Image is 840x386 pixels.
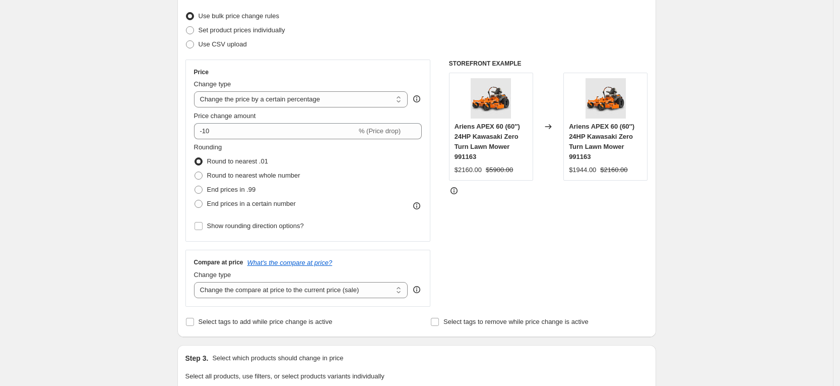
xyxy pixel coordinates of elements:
strike: $2160.00 [600,165,627,175]
p: Select which products should change in price [212,353,343,363]
span: End prices in .99 [207,186,256,193]
span: Ariens APEX 60 (60″) 24HP Kawasaki Zero Turn Lawn Mower 991163 [569,123,634,160]
strike: $5900.00 [486,165,513,175]
span: Show rounding direction options? [207,222,304,230]
img: Screenshot_2_fcd6c94d-106f-4f67-b586-b18dec37ee35_80x.jpg [471,78,511,119]
span: Round to nearest whole number [207,172,300,179]
h6: STOREFRONT EXAMPLE [449,60,648,68]
span: Change type [194,80,231,88]
h3: Compare at price [194,258,243,266]
span: Rounding [194,143,222,151]
div: $1944.00 [569,165,596,175]
span: Ariens APEX 60 (60″) 24HP Kawasaki Zero Turn Lawn Mower 991163 [455,123,520,160]
h2: Step 3. [185,353,209,363]
img: Screenshot_2_fcd6c94d-106f-4f67-b586-b18dec37ee35_80x.jpg [586,78,626,119]
span: % (Price drop) [359,127,401,135]
span: Select tags to add while price change is active [199,318,333,325]
input: -15 [194,123,357,139]
div: help [412,285,422,295]
span: Round to nearest .01 [207,157,268,165]
span: End prices in a certain number [207,200,296,207]
div: $2160.00 [455,165,482,175]
span: Change type [194,271,231,279]
button: What's the compare at price? [247,259,333,266]
h3: Price [194,68,209,76]
span: Select all products, use filters, or select products variants individually [185,372,384,380]
span: Select tags to remove while price change is active [443,318,589,325]
span: Use CSV upload [199,40,247,48]
div: help [412,94,422,104]
span: Set product prices individually [199,26,285,34]
span: Use bulk price change rules [199,12,279,20]
span: Price change amount [194,112,256,120]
